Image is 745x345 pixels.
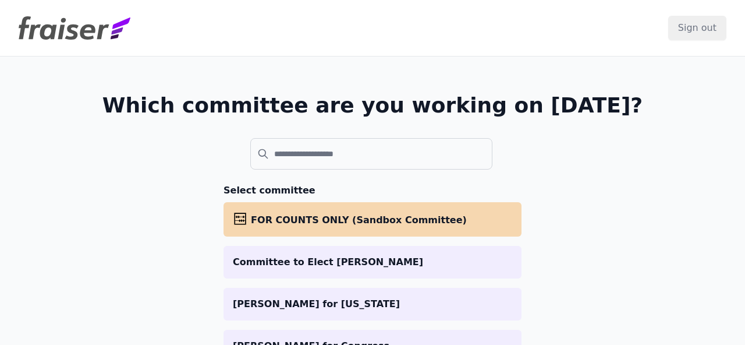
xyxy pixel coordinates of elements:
h3: Select committee [223,184,521,198]
img: Fraiser Logo [19,16,130,40]
a: [PERSON_NAME] for [US_STATE] [223,288,521,321]
p: Committee to Elect [PERSON_NAME] [233,255,512,269]
a: FOR COUNTS ONLY (Sandbox Committee) [223,202,521,237]
input: Sign out [668,16,726,40]
span: FOR COUNTS ONLY (Sandbox Committee) [251,214,467,226]
a: Committee to Elect [PERSON_NAME] [223,246,521,279]
h1: Which committee are you working on [DATE]? [102,94,643,117]
p: [PERSON_NAME] for [US_STATE] [233,297,512,311]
